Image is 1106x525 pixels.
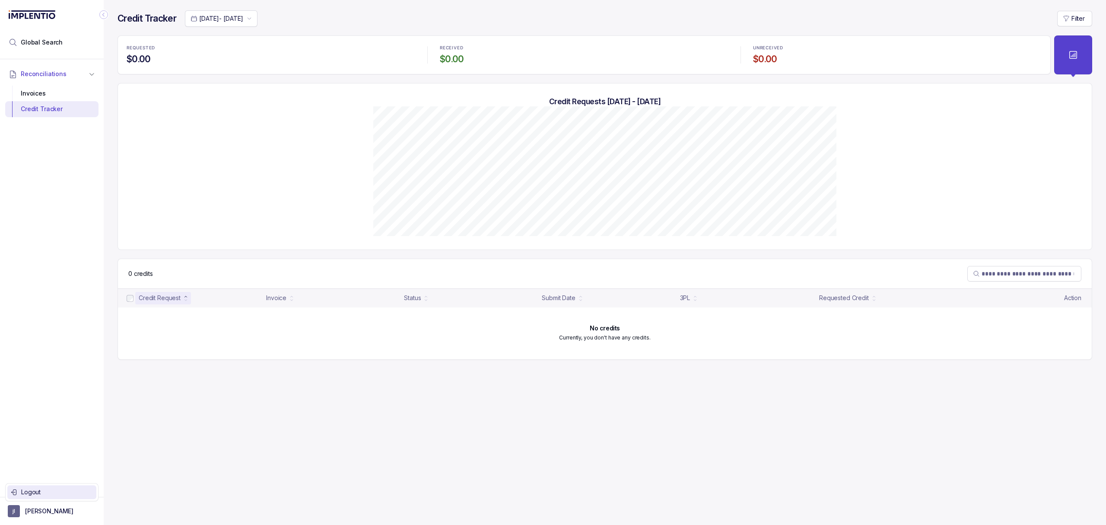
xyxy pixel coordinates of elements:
p: [DATE] - [DATE] [199,14,243,23]
div: Reconciliations [5,84,99,119]
p: [PERSON_NAME] [25,507,73,515]
div: Requested Credit [819,294,869,302]
button: Reconciliations [5,64,99,83]
li: Statistic UNRECEIVED [748,39,1047,70]
search: Table Search Bar [967,266,1081,282]
ul: Statistic Highlights [118,35,1051,74]
span: Global Search [21,38,63,47]
div: 3PL [680,294,690,302]
p: 0 credits [128,269,153,278]
p: Currently, you don't have any credits. [559,333,650,342]
h6: No credits [590,325,620,332]
input: checkbox-checkbox-all [127,295,133,302]
p: UNRECEIVED [753,45,783,51]
search: Date Range Picker [191,14,243,23]
nav: Table Control [118,259,1092,288]
div: Submit Date [542,294,575,302]
h5: Credit Requests [DATE] - [DATE] [132,97,1078,106]
p: Action [1064,294,1081,302]
button: User initials[PERSON_NAME] [8,505,96,517]
p: Logout [21,488,93,496]
p: Filter [1071,14,1085,23]
div: Credit Tracker [12,101,92,117]
li: Statistic RECEIVED [435,39,734,70]
p: RECEIVED [440,45,463,51]
div: Remaining page entries [128,269,153,278]
span: User initials [8,505,20,517]
h4: $0.00 [127,53,415,65]
h4: $0.00 [753,53,1042,65]
span: Reconciliations [21,70,67,78]
h4: $0.00 [440,53,728,65]
li: Statistic REQUESTED [121,39,420,70]
p: REQUESTED [127,45,155,51]
button: Filter [1057,11,1092,26]
div: Credit Request [139,294,181,302]
div: Invoices [12,86,92,101]
div: Invoice [266,294,286,302]
div: Status [404,294,421,302]
div: Collapse Icon [99,10,109,20]
h4: Credit Tracker [118,13,176,25]
button: Date Range Picker [185,10,257,27]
